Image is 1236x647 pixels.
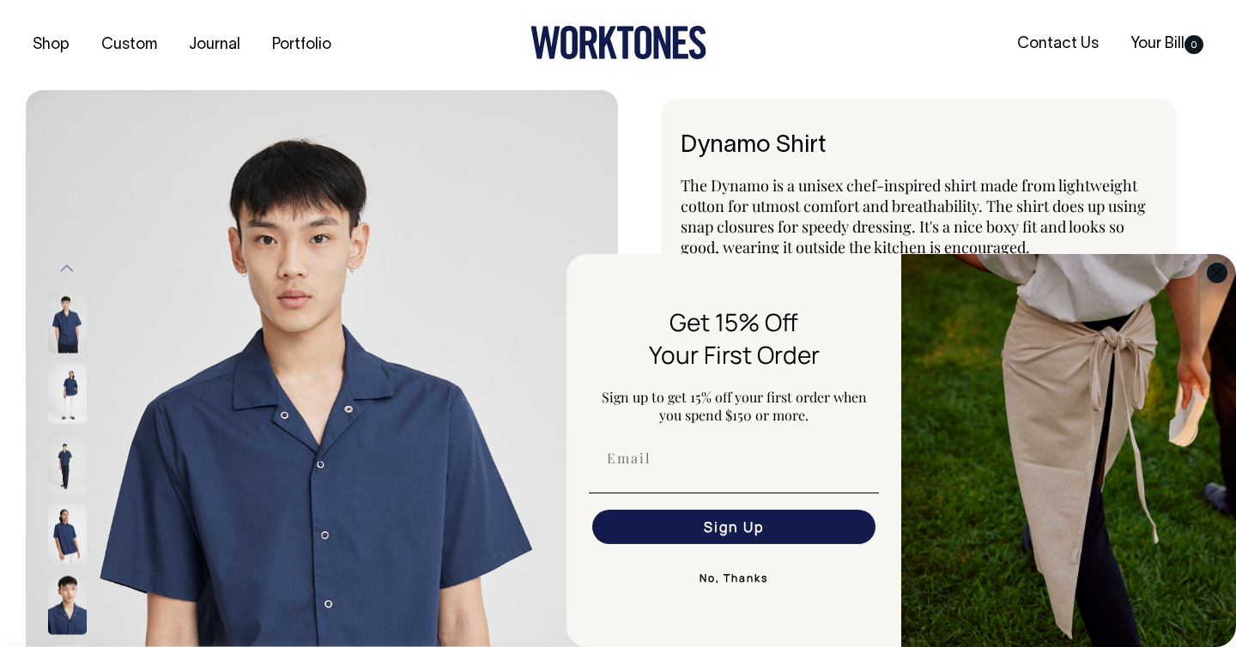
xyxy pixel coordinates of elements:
[592,441,875,475] input: Email
[1124,30,1210,58] a: Your Bill0
[566,254,1236,647] div: FLYOUT Form
[94,31,164,59] a: Custom
[265,31,338,59] a: Portfolio
[592,510,875,544] button: Sign Up
[901,254,1236,647] img: 5e34ad8f-4f05-4173-92a8-ea475ee49ac9.jpeg
[681,175,1146,257] span: The Dynamo is a unisex chef-inspired shirt made from lightweight cotton for utmost comfort and br...
[48,293,87,353] img: dark-navy
[1207,263,1227,283] button: Close dialog
[1184,35,1203,54] span: 0
[602,388,867,424] span: Sign up to get 15% off your first order when you spend $150 or more.
[26,31,76,59] a: Shop
[649,338,820,371] span: Your First Order
[589,493,879,493] img: underline
[48,433,87,493] img: dark-navy
[182,31,247,59] a: Journal
[48,504,87,564] img: dark-navy
[48,574,87,634] img: dark-navy
[589,561,879,596] button: No, Thanks
[54,250,80,288] button: Previous
[681,133,1156,160] h6: Dynamo Shirt
[1010,30,1106,58] a: Contact Us
[48,363,87,423] img: dark-navy
[669,305,798,338] span: Get 15% Off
